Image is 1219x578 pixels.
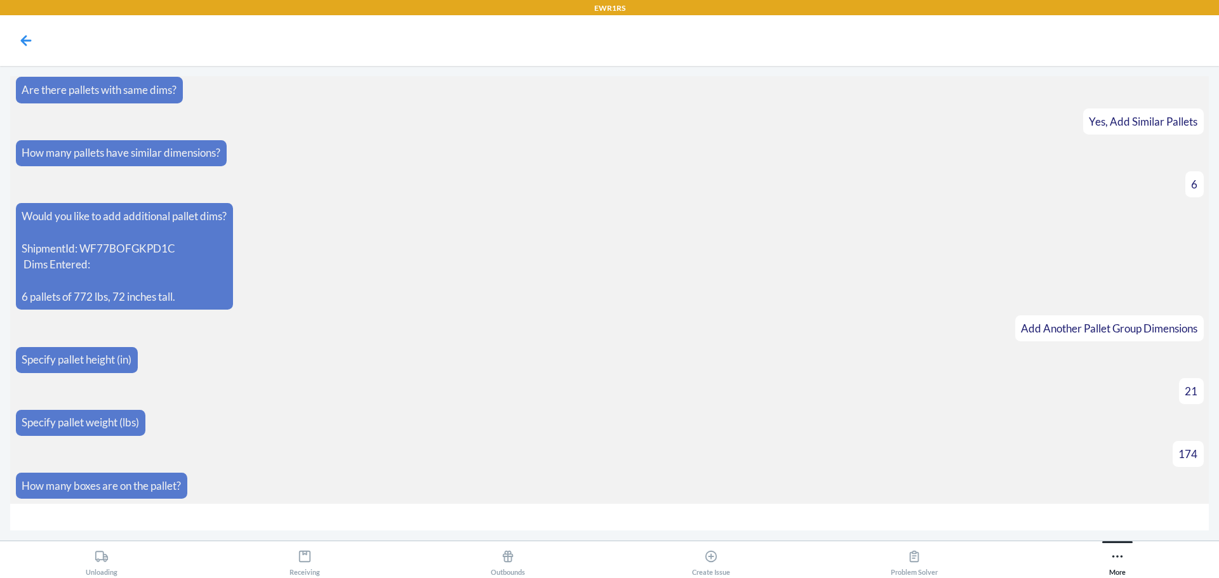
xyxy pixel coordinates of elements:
[891,544,938,576] div: Problem Solver
[491,544,525,576] div: Outbounds
[813,541,1016,576] button: Problem Solver
[22,145,220,161] p: How many pallets have similar dimensions?
[22,289,227,305] p: 6 pallets of 772 lbs, 72 inches tall.
[22,351,131,368] p: Specify pallet height (in)
[22,82,177,98] p: Are there pallets with same dims?
[594,3,625,14] p: EWR1RS
[692,544,730,576] div: Create Issue
[22,414,139,431] p: Specify pallet weight (lbs)
[1185,384,1197,398] span: 21
[22,240,227,273] p: ShipmentId: WF77BOFGKPD1C Dims Entered:
[1089,115,1197,128] span: Yes, Add Similar Pallets
[609,541,813,576] button: Create Issue
[1016,541,1219,576] button: More
[22,208,227,225] p: Would you like to add additional pallet dims?
[290,544,320,576] div: Receiving
[406,541,609,576] button: Outbounds
[1191,178,1197,191] span: 6
[86,544,117,576] div: Unloading
[1109,544,1126,576] div: More
[22,478,181,494] p: How many boxes are on the pallet?
[1021,322,1197,335] span: Add Another Pallet Group Dimensions
[203,541,406,576] button: Receiving
[1178,447,1197,461] span: 174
